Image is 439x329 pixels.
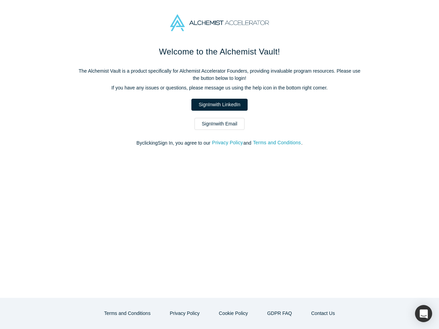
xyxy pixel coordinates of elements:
img: Alchemist Accelerator Logo [170,14,269,31]
p: If you have any issues or questions, please message us using the help icon in the bottom right co... [75,84,364,92]
button: Terms and Conditions [253,139,301,147]
a: SignInwith LinkedIn [191,99,247,111]
button: Privacy Policy [163,307,207,319]
p: The Alchemist Vault is a product specifically for Alchemist Accelerator Founders, providing inval... [75,68,364,82]
button: Terms and Conditions [97,307,158,319]
a: SignInwith Email [194,118,245,130]
button: Cookie Policy [212,307,255,319]
button: Contact Us [304,307,342,319]
h1: Welcome to the Alchemist Vault! [75,46,364,58]
p: By clicking Sign In , you agree to our and . [75,139,364,147]
button: Privacy Policy [212,139,243,147]
a: GDPR FAQ [260,307,299,319]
